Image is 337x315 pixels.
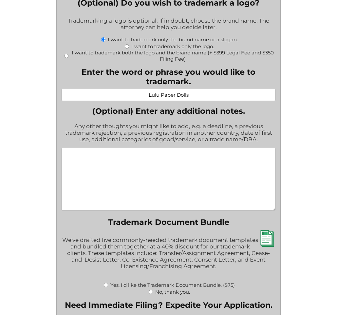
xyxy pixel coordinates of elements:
label: Yes, I'd like the Trademark Document Bundle. ($75) [110,282,235,288]
label: I want to trademark only the logo. [131,43,214,49]
label: I want to trademark only the brand name or a slogan. [108,36,238,43]
div: We've drafted five commonly-needed trademark document templates and bundled them together at a 40... [62,232,275,281]
legend: Trademark Document Bundle [108,217,229,227]
img: Trademark Document Bundle [259,230,275,247]
div: Any other thoughts you might like to add, e.g. a deadline, a previous trademark rejection, a prev... [62,119,275,148]
label: (Optional) Enter any additional notes. [62,106,275,116]
div: Trademarking a logo is optional. If in doubt, choose the brand name. The attorney can help you de... [62,13,275,36]
input: Examples: Apple, Macbook, Think Different, etc. [62,89,275,101]
label: I want to trademark both the logo and the brand name (+ $399 Legal Fee and $350 Filing Fee) [71,49,274,62]
label: Enter the word or phrase you would like to trademark. [62,67,275,86]
label: No, thank you. [155,289,190,295]
legend: Need Immediate Filing? Expedite Your Application. [65,300,272,310]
